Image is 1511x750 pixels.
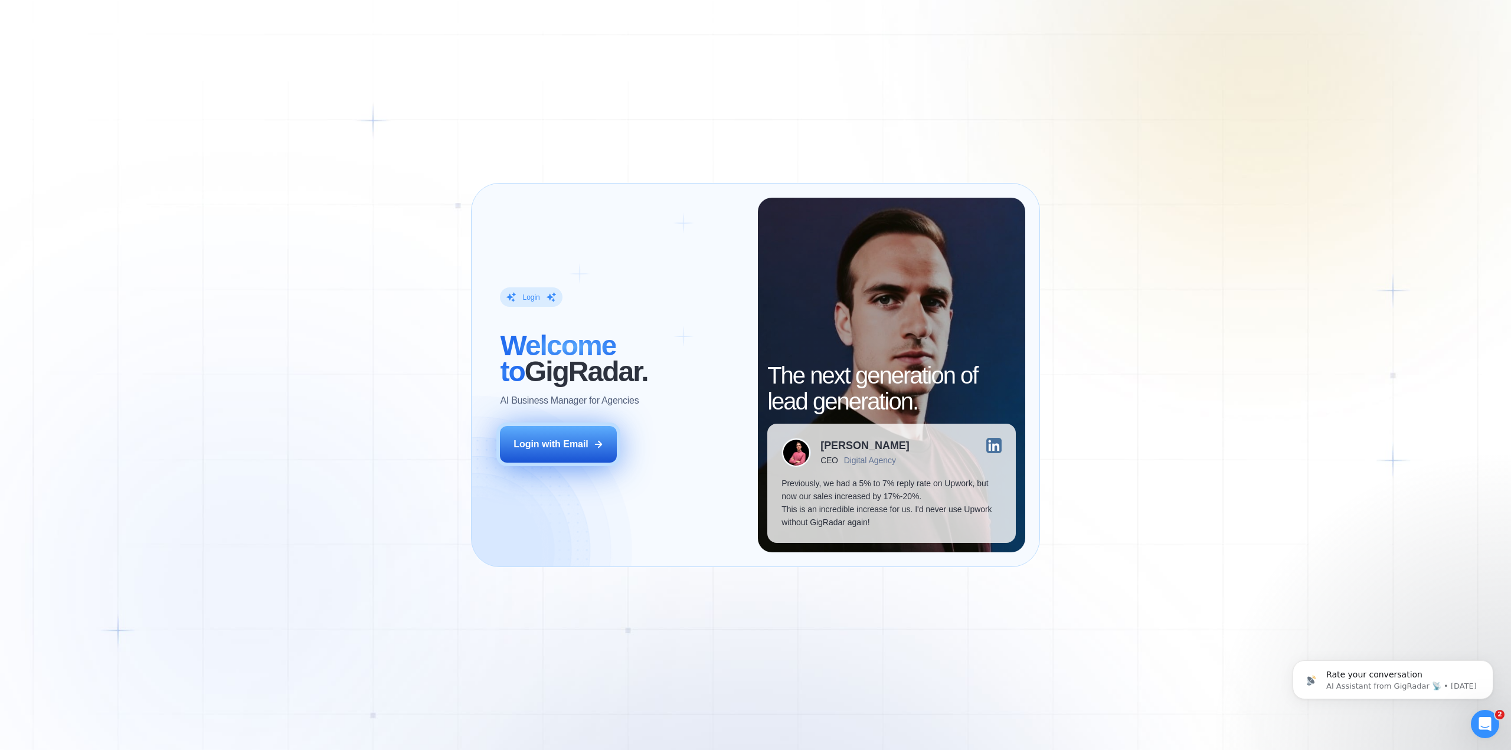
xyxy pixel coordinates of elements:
[500,426,617,463] button: Login with Email
[500,394,639,407] p: AI Business Manager for Agencies
[820,456,838,465] div: CEO
[781,477,1001,529] p: Previously, we had a 5% to 7% reply rate on Upwork, but now our sales increased by 17%-20%. This ...
[500,330,616,387] span: Welcome to
[522,293,539,302] div: Login
[1495,710,1505,719] span: 2
[820,440,910,451] div: [PERSON_NAME]
[844,456,896,465] div: Digital Agency
[514,438,588,451] div: Login with Email
[1275,636,1511,718] iframe: Intercom notifications message
[500,333,744,385] h2: ‍ GigRadar.
[1471,710,1499,738] iframe: Intercom live chat
[767,362,1015,414] h2: The next generation of lead generation.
